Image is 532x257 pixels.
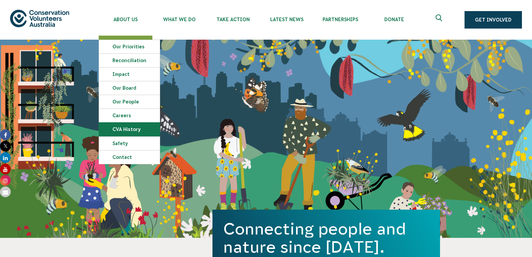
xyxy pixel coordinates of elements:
[99,137,160,150] a: Safety
[99,54,160,67] a: Reconciliation
[99,17,152,22] span: About Us
[99,40,160,53] a: Our Priorities
[99,151,160,164] a: Contact
[10,10,69,27] img: logo.svg
[223,220,429,256] h1: Connecting people and nature since [DATE].
[436,14,444,25] span: Expand search box
[206,17,260,22] span: Take Action
[99,81,160,95] a: Our Board
[99,109,160,122] a: Careers
[152,17,206,22] span: What We Do
[260,17,313,22] span: Latest News
[313,17,367,22] span: Partnerships
[432,12,448,28] button: Expand search box Close search box
[99,123,160,136] a: CVA history
[99,95,160,109] a: Our People
[465,11,522,29] a: Get Involved
[367,17,421,22] span: Donate
[99,68,160,81] a: Impact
